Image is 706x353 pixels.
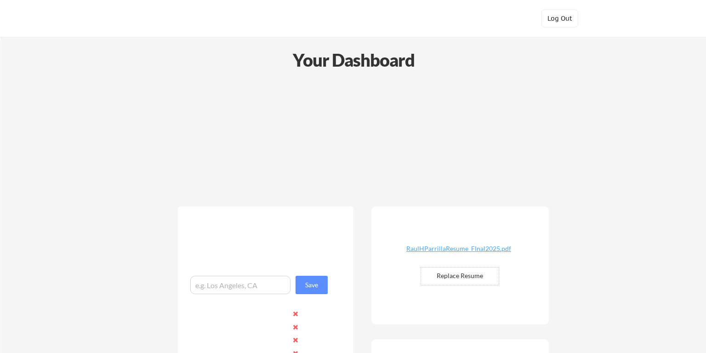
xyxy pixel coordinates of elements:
input: e.g. Los Angeles, CA [190,276,290,294]
div: Your Dashboard [1,47,706,73]
div: RaulHParrillaResume_FInal2025.pdf [404,245,513,252]
button: Log Out [541,9,578,28]
a: RaulHParrillaResume_FInal2025.pdf [404,245,513,260]
button: Save [296,276,328,294]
